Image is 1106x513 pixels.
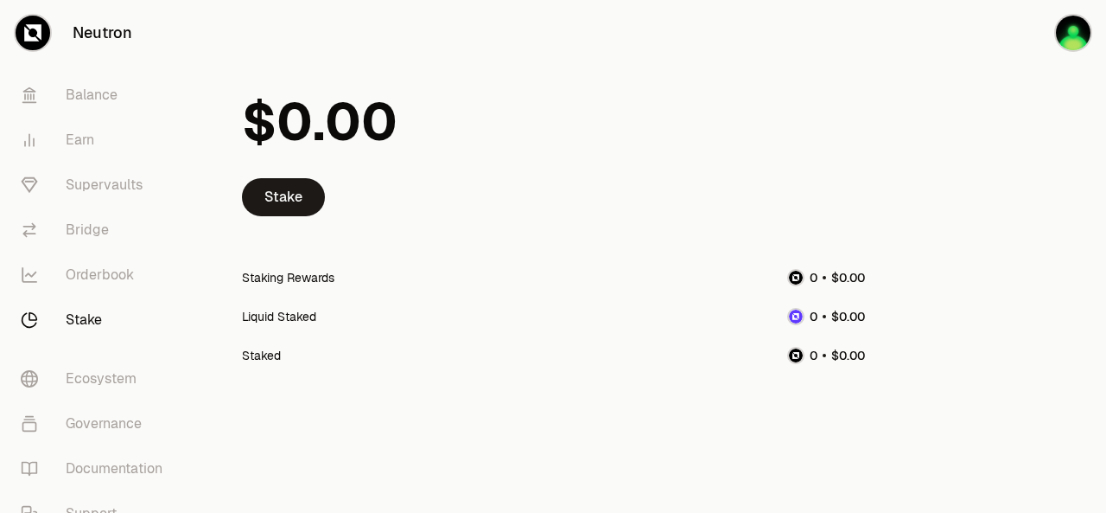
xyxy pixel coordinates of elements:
a: Earn [7,118,187,163]
div: Staking Rewards [242,269,334,286]
a: Balance [7,73,187,118]
img: NTRN Logo [789,271,803,285]
img: Douglas Kamsou [1056,16,1090,50]
img: dNTRN Logo [789,310,803,324]
a: Documentation [7,446,187,491]
a: Ecosystem [7,356,187,401]
a: Orderbook [7,253,187,298]
a: Supervaults [7,163,187,208]
div: Staked [242,347,281,364]
a: Stake [242,178,325,216]
img: NTRN Logo [789,349,803,362]
a: Bridge [7,208,187,253]
div: Liquid Staked [242,308,316,325]
a: Stake [7,298,187,343]
a: Governance [7,401,187,446]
